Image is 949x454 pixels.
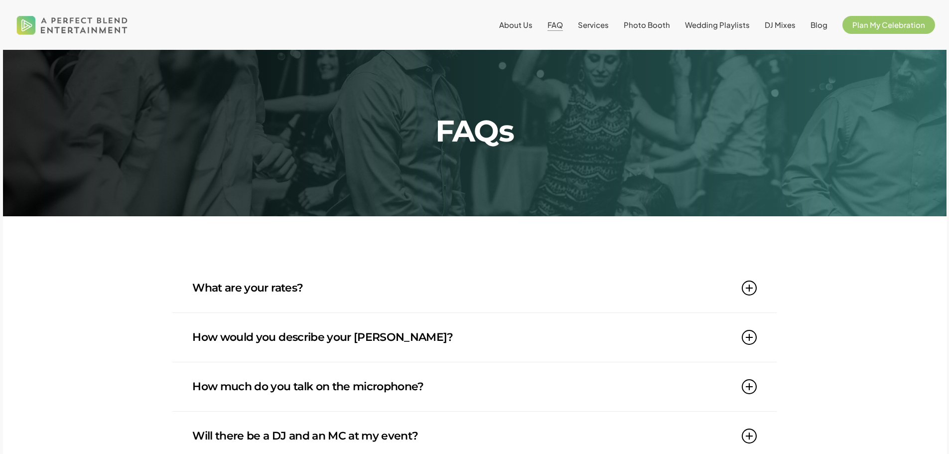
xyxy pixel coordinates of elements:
[842,21,935,29] a: Plan My Celebration
[499,20,533,29] span: About Us
[852,20,925,29] span: Plan My Celebration
[765,21,796,29] a: DJ Mixes
[685,20,750,29] span: Wedding Playlists
[192,362,756,411] a: How much do you talk on the microphone?
[578,20,609,29] span: Services
[811,21,827,29] a: Blog
[624,21,670,29] a: Photo Booth
[547,21,563,29] a: FAQ
[624,20,670,29] span: Photo Booth
[192,313,756,362] a: How would you describe your [PERSON_NAME]?
[811,20,827,29] span: Blog
[192,264,756,312] a: What are your rates?
[765,20,796,29] span: DJ Mixes
[685,21,750,29] a: Wedding Playlists
[499,21,533,29] a: About Us
[547,20,563,29] span: FAQ
[578,21,609,29] a: Services
[225,116,724,146] h2: FAQs
[14,7,131,43] img: A Perfect Blend Entertainment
